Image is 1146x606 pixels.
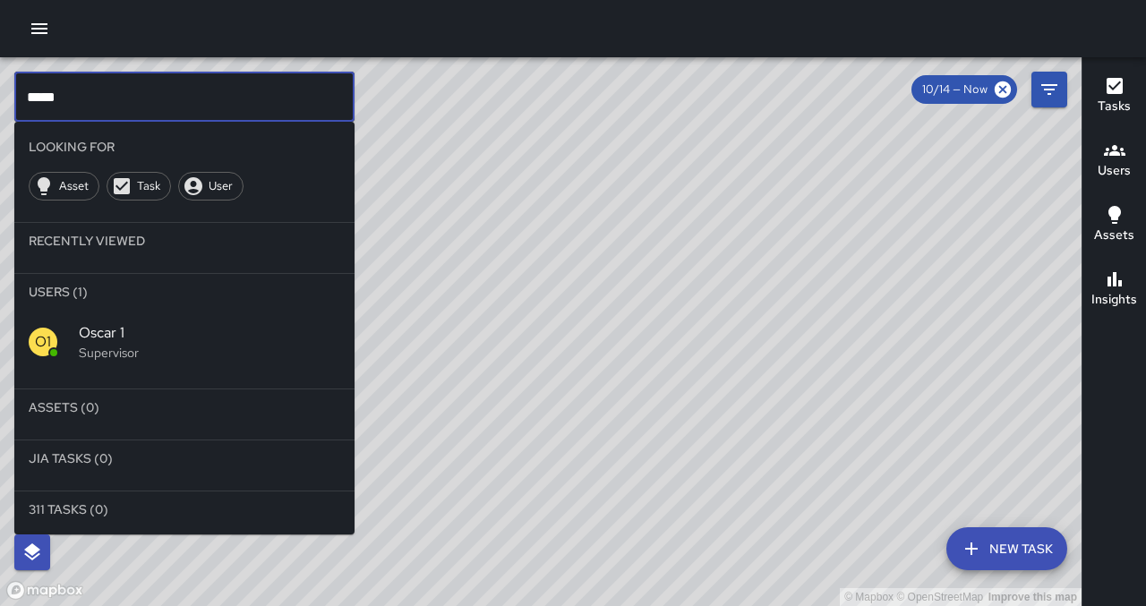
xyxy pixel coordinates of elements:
h6: Users [1098,161,1131,181]
li: 311 Tasks (0) [14,491,355,527]
div: Asset [29,172,99,201]
h6: Tasks [1098,97,1131,116]
div: Task [107,172,171,201]
span: Task [127,177,170,195]
button: Insights [1082,258,1146,322]
li: Recently Viewed [14,223,355,259]
button: New Task [946,527,1067,570]
p: O1 [35,331,51,353]
li: Jia Tasks (0) [14,440,355,476]
div: User [178,172,244,201]
button: Assets [1082,193,1146,258]
button: Users [1082,129,1146,193]
li: Users (1) [14,274,355,310]
li: Looking For [14,129,355,165]
span: 10/14 — Now [911,81,998,98]
span: User [199,177,243,195]
button: Tasks [1082,64,1146,129]
p: Supervisor [79,344,340,362]
span: Oscar 1 [79,322,340,344]
div: 10/14 — Now [911,75,1017,104]
button: Filters [1031,72,1067,107]
h6: Assets [1094,226,1134,245]
li: Assets (0) [14,389,355,425]
h6: Insights [1091,290,1137,310]
span: Asset [49,177,98,195]
div: O1Oscar 1Supervisor [14,310,355,374]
